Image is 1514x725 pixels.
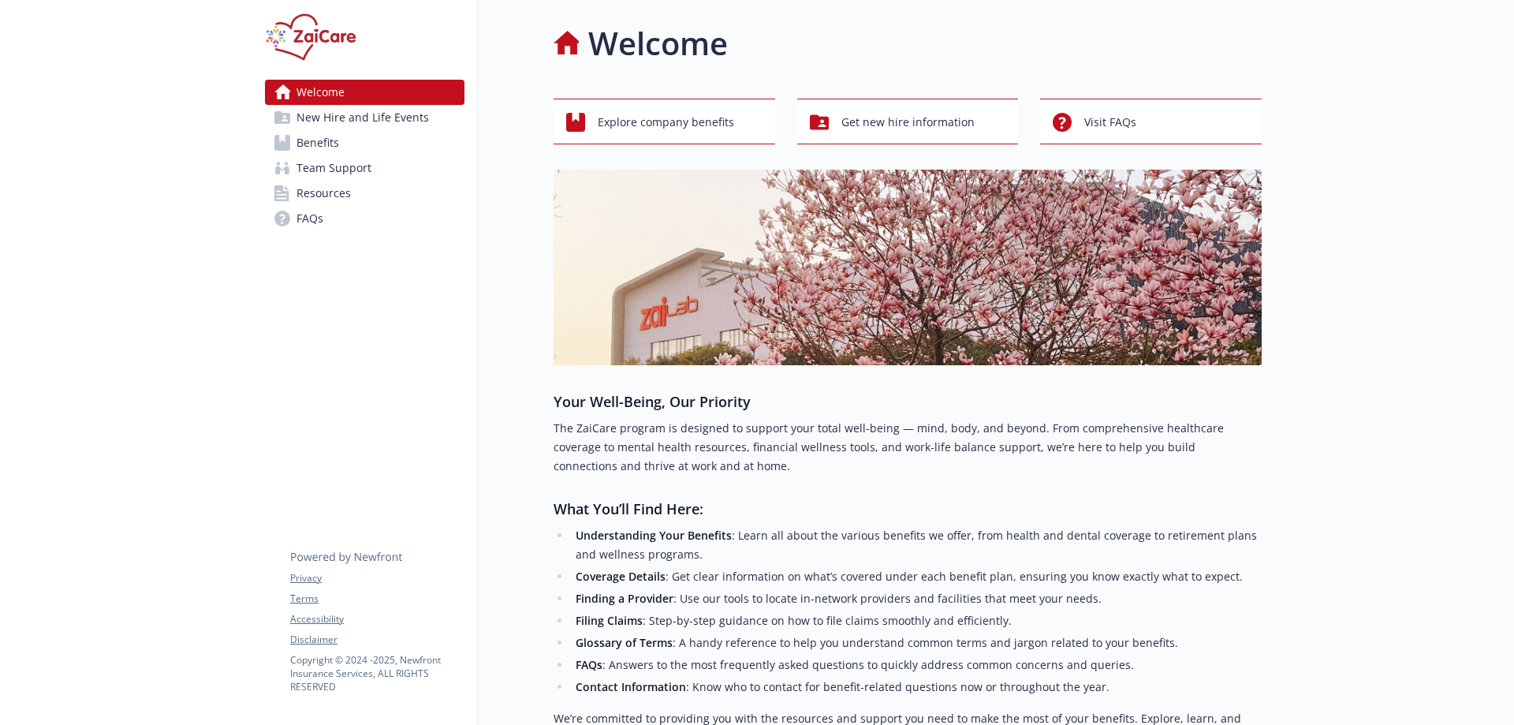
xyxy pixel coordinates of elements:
span: Get new hire information [841,107,975,137]
p: The ZaiCare program is designed to support your total well-being — mind, body, and beyond. From c... [554,419,1262,476]
li: : Answers to the most frequently asked questions to quickly address common concerns and queries. [571,656,1262,675]
span: Visit FAQs [1084,107,1136,137]
span: Team Support [296,155,371,181]
a: Resources [265,181,464,206]
a: Privacy [290,571,464,585]
strong: Filing Claims [576,613,643,628]
span: New Hire and Life Events [296,105,429,130]
a: Team Support [265,155,464,181]
p: Copyright © 2024 - 2025 , Newfront Insurance Services, ALL RIGHTS RESERVED [290,653,464,693]
a: Benefits [265,130,464,155]
button: Explore company benefits [554,99,775,144]
li: : Know who to contact for benefit-related questions now or throughout the year. [571,678,1262,697]
strong: Understanding Your Benefits [576,528,732,543]
h3: What You’ll Find Here: [554,498,1262,520]
li: : A handy reference to help you understand common terms and jargon related to your benefits. [571,633,1262,652]
strong: Contact Information [576,679,686,694]
span: FAQs [296,206,323,231]
h3: Your Well-Being, Our Priority [554,391,1262,413]
button: Get new hire information [797,99,1019,144]
li: : Step-by-step guidance on how to file claims smoothly and efficiently. [571,611,1262,630]
strong: FAQs [576,657,602,672]
button: Visit FAQs [1040,99,1262,144]
span: Explore company benefits [598,107,734,137]
a: Accessibility [290,612,464,626]
span: Welcome [296,80,345,105]
li: : Get clear information on what’s covered under each benefit plan, ensuring you know exactly what... [571,567,1262,586]
strong: Glossary of Terms [576,635,673,650]
strong: Finding a Provider [576,591,673,606]
img: overview page banner [554,170,1262,365]
strong: Coverage Details [576,569,666,584]
li: : Learn all about the various benefits we offer, from health and dental coverage to retirement pl... [571,526,1262,564]
span: Benefits [296,130,339,155]
li: : Use our tools to locate in-network providers and facilities that meet your needs. [571,589,1262,608]
a: Welcome [265,80,464,105]
a: Disclaimer [290,633,464,647]
span: Resources [296,181,351,206]
a: FAQs [265,206,464,231]
a: New Hire and Life Events [265,105,464,130]
h1: Welcome [588,20,728,67]
a: Terms [290,592,464,606]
